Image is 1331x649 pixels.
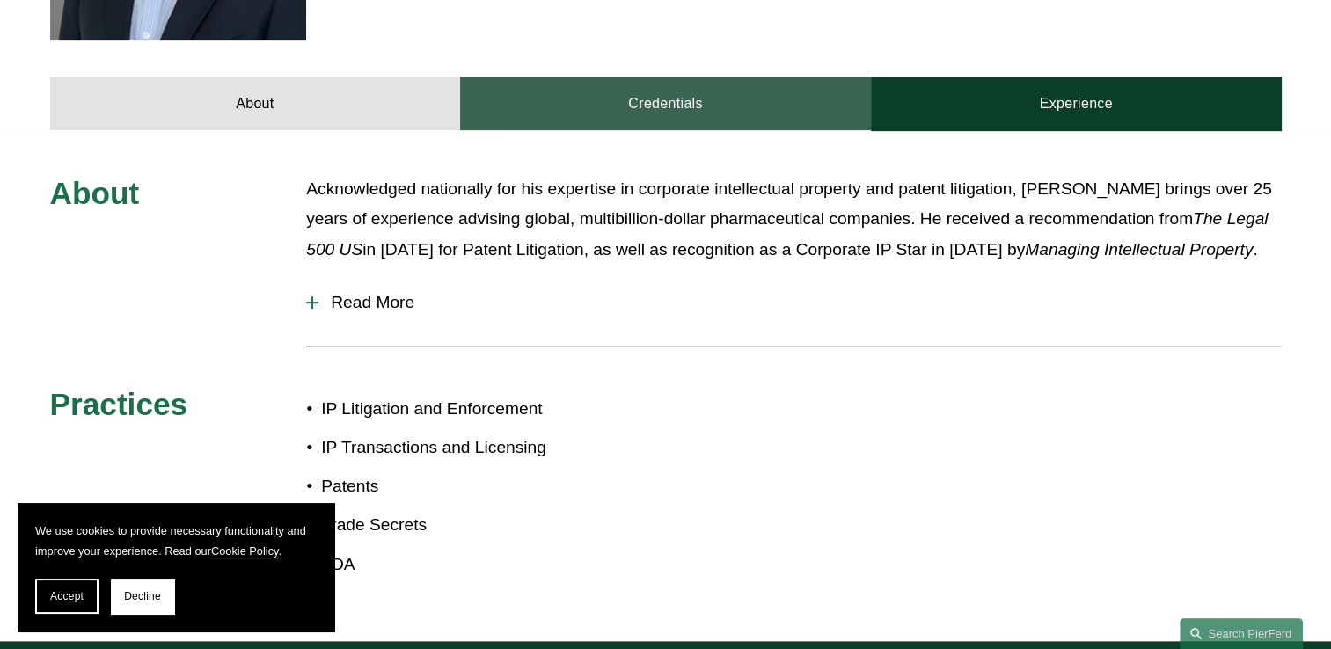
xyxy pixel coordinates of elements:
em: Managing Intellectual Property [1025,240,1253,259]
p: Patents [321,471,665,502]
button: Decline [111,579,174,614]
span: Read More [318,293,1281,312]
p: We use cookies to provide necessary functionality and improve your experience. Read our . [35,521,317,561]
a: Search this site [1180,618,1303,649]
p: IP Litigation and Enforcement [321,394,665,425]
span: About [50,176,140,210]
section: Cookie banner [18,503,334,631]
a: About [50,77,461,129]
span: Accept [50,590,84,602]
button: Accept [35,579,99,614]
p: IP Transactions and Licensing [321,433,665,463]
p: Trade Secrets [321,510,665,541]
button: Read More [306,280,1281,325]
em: The Legal 500 US [306,209,1273,259]
p: Acknowledged nationally for his expertise in corporate intellectual property and patent litigatio... [306,174,1281,266]
span: Decline [124,590,161,602]
p: FDA [321,550,665,580]
a: Credentials [460,77,871,129]
a: Cookie Policy [211,544,279,558]
a: Experience [871,77,1282,129]
span: Practices [50,387,188,421]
